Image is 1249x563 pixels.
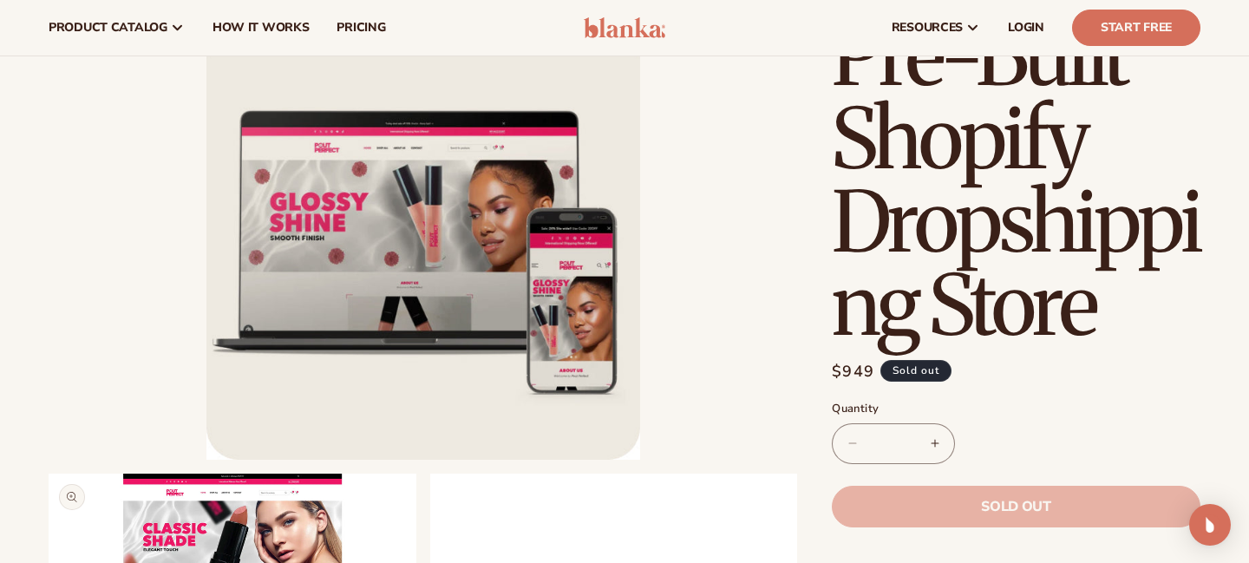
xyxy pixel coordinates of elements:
[584,17,666,38] img: logo
[832,401,1200,418] label: Quantity
[1189,504,1231,546] div: Open Intercom Messenger
[337,21,385,35] span: pricing
[832,360,874,383] span: $949
[832,486,1200,527] button: Sold out
[892,21,963,35] span: resources
[880,360,951,382] span: Sold out
[981,500,1050,514] span: Sold out
[1072,10,1200,46] a: Start Free
[213,21,310,35] span: How It Works
[49,21,167,35] span: product catalog
[1008,21,1044,35] span: LOGIN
